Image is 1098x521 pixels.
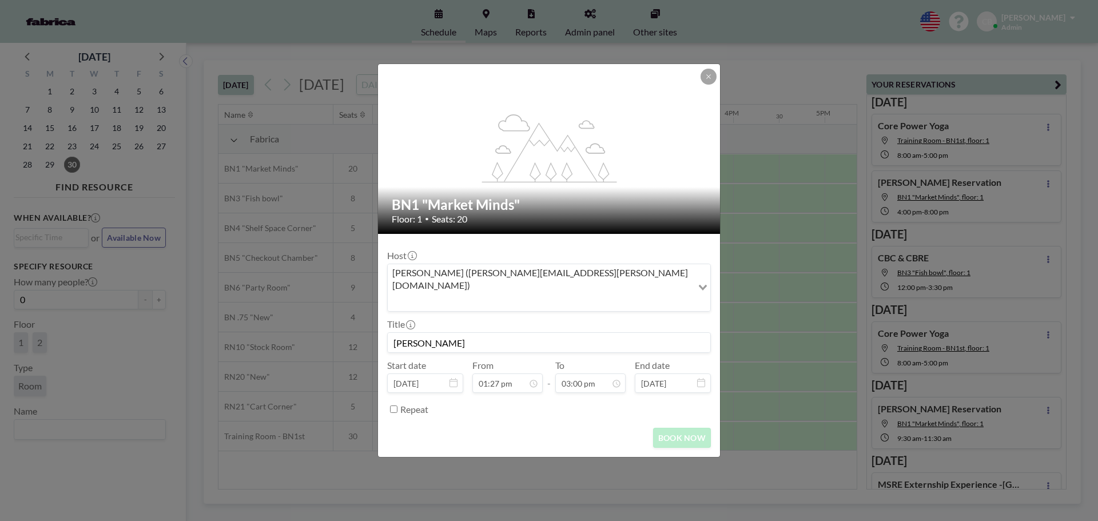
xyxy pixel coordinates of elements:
[635,360,670,371] label: End date
[387,250,416,261] label: Host
[400,404,428,415] label: Repeat
[389,294,691,309] input: Search for option
[388,333,710,352] input: Casey's reservation
[472,360,494,371] label: From
[425,214,429,223] span: •
[392,196,707,213] h2: BN1 "Market Minds"
[388,264,710,312] div: Search for option
[387,360,426,371] label: Start date
[547,364,551,389] span: -
[653,428,711,448] button: BOOK NOW
[555,360,564,371] label: To
[390,267,690,292] span: [PERSON_NAME] ([PERSON_NAME][EMAIL_ADDRESS][PERSON_NAME][DOMAIN_NAME])
[432,213,467,225] span: Seats: 20
[392,213,422,225] span: Floor: 1
[482,113,617,182] g: flex-grow: 1.2;
[387,319,414,330] label: Title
